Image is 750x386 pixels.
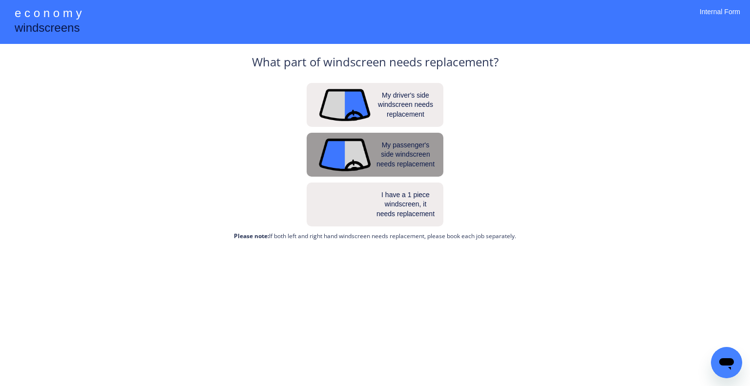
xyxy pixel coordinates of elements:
[318,87,372,122] img: driver_side_2.png
[252,54,499,76] div: What part of windscreen needs replacement?
[15,5,82,23] div: e c o n o m y
[318,137,372,172] img: passenger_side_2.png
[711,347,742,378] iframe: Button to launch messaging window
[700,7,740,29] div: Internal Form
[318,187,372,222] img: yH5BAEAAAAALAAAAAABAAEAAAIBRAA7
[376,190,435,219] div: I have a 1 piece windscreen, it needs replacement
[234,232,516,241] div: If both left and right hand windscreen needs replacement, please book each job separately.
[15,20,80,39] div: windscreens
[376,91,435,120] div: My driver's side windscreen needs replacement
[376,141,435,169] div: My passenger's side windscreen needs replacement
[234,232,269,240] strong: Please note:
